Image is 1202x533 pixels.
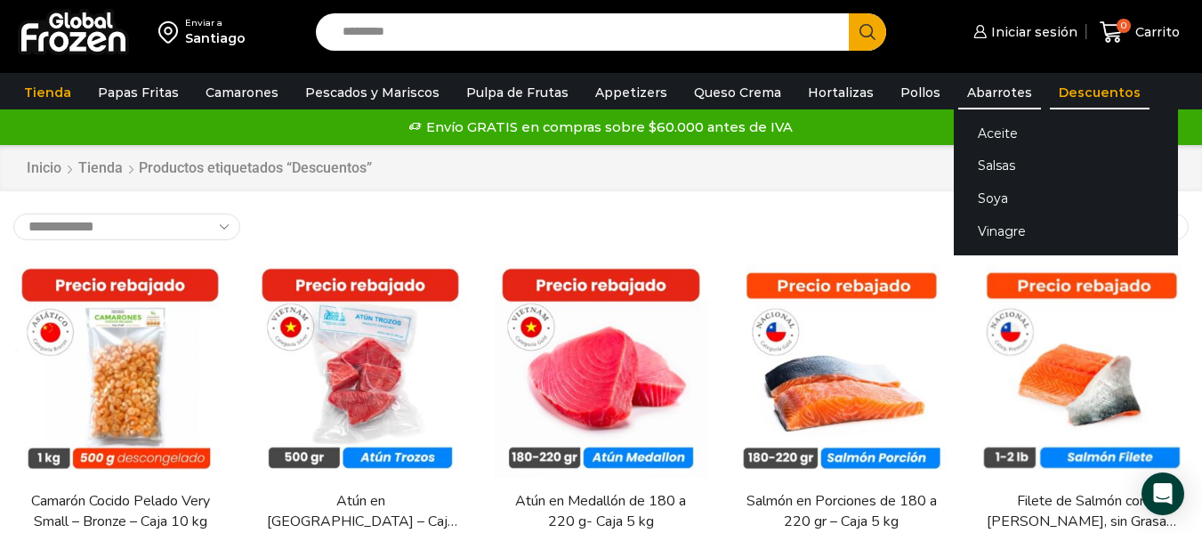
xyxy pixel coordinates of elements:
a: Pescados y Mariscos [296,76,448,109]
a: Atún en [GEOGRAPHIC_DATA] – Caja 10 kg [264,491,456,532]
a: Salsas [954,149,1178,182]
a: Abarrotes [958,76,1041,109]
a: 0 Carrito [1095,12,1184,53]
a: Vinagre [954,214,1178,247]
a: Inicio [26,158,62,179]
button: Search button [849,13,886,51]
a: Salmón en Porciones de 180 a 220 gr – Caja 5 kg [746,491,938,532]
a: Appetizers [586,76,676,109]
span: 0 [1117,19,1131,33]
span: Iniciar sesión [987,23,1077,41]
div: Enviar a [185,17,246,29]
img: address-field-icon.svg [158,17,185,47]
a: Soya [954,182,1178,215]
a: Tienda [15,76,80,109]
div: Santiago [185,29,246,47]
a: Camarones [197,76,287,109]
a: Iniciar sesión [969,14,1077,50]
a: Filete de Salmón con [PERSON_NAME], sin Grasa y sin Espinas 1-2 lb – Caja 10 Kg [986,491,1178,532]
a: Queso Crema [685,76,790,109]
nav: Breadcrumb [26,158,372,179]
div: Open Intercom Messenger [1141,472,1184,515]
a: Descuentos [1050,76,1150,109]
a: Hortalizas [799,76,883,109]
a: Pollos [891,76,949,109]
select: Pedido de la tienda [13,214,240,240]
a: Atún en Medallón de 180 a 220 g- Caja 5 kg [504,491,697,532]
a: Pulpa de Frutas [457,76,577,109]
h1: Productos etiquetados “Descuentos” [139,159,372,176]
span: Carrito [1131,23,1180,41]
a: Aceite [954,117,1178,149]
a: Tienda [77,158,124,179]
a: Camarón Cocido Pelado Very Small – Bronze – Caja 10 kg [24,491,216,532]
a: Papas Fritas [89,76,188,109]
